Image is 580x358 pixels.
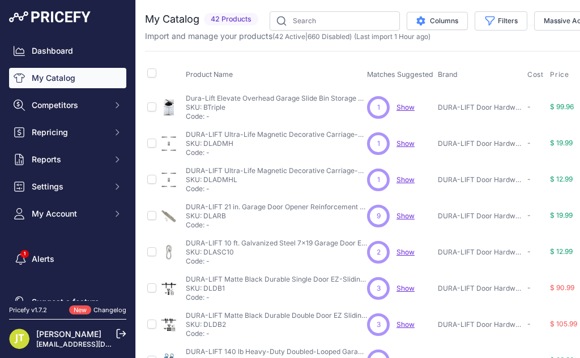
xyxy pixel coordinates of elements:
[396,248,415,256] a: Show
[186,221,367,230] p: Code: -
[527,320,531,328] span: -
[550,70,571,79] button: Price
[32,154,106,165] span: Reports
[9,68,126,88] a: My Catalog
[9,41,126,61] a: Dashboard
[527,211,531,219] span: -
[9,11,91,23] img: Pricefy Logo
[69,305,91,315] span: New
[275,32,305,41] a: 42 Active
[377,102,380,113] span: 1
[550,247,573,256] span: $ 12.99
[270,11,400,31] input: Search
[527,247,531,256] span: -
[396,139,415,148] a: Show
[396,103,415,111] a: Show
[186,112,367,121] p: Code: -
[527,70,543,79] span: Cost
[438,284,523,293] p: DURA-LIFT Door Hardware
[527,70,545,79] button: Cost
[32,127,106,138] span: Repricing
[527,102,531,111] span: -
[550,211,573,219] span: $ 19.99
[377,283,381,294] span: 3
[186,148,367,157] p: Code: -
[186,293,367,302] p: Code: -
[9,95,126,115] button: Competitors
[377,211,381,221] span: 9
[186,239,367,248] p: DURA-LIFT 10 ft. Galvanized Steel 7x19 Garage Door Extension Spring Safety Cable (2-Pack)-DLASC10
[438,103,523,112] p: DURA-LIFT Door Hardware
[186,94,367,103] p: Dura-Lift Elevate Overhead Garage Slide Bin Storage System-BTriple
[9,292,126,312] a: Suggest a feature
[377,320,381,330] span: 3
[550,102,574,111] span: $ 99.96
[186,212,367,221] p: SKU: DLARB
[186,175,367,184] p: SKU: DLADMHL
[377,139,380,149] span: 1
[396,212,415,220] span: Show
[36,329,101,339] a: [PERSON_NAME]
[527,139,531,147] span: -
[527,283,531,292] span: -
[36,340,155,348] a: [EMAIL_ADDRESS][DOMAIN_NAME]
[9,305,47,315] div: Pricefy v1.7.2
[186,248,367,257] p: SKU: DLASC10
[367,70,433,79] span: Matches Suggested
[550,283,574,292] span: $ 90.99
[527,175,531,183] span: -
[407,12,468,30] button: Columns
[396,175,415,184] a: Show
[308,32,349,41] a: 660 Disabled
[438,175,523,184] p: DURA-LIFT Door Hardware
[186,139,367,148] p: SKU: DLADMH
[186,320,367,329] p: SKU: DLDB2
[438,320,523,329] p: DURA-LIFT Door Hardware
[377,175,380,185] span: 1
[9,176,126,197] button: Settings
[550,175,573,183] span: $ 12.99
[438,248,523,257] p: DURA-LIFT Door Hardware
[186,103,367,112] p: SKU: BTriple
[145,31,430,42] p: Import and manage your products
[145,11,199,27] h2: My Catalog
[438,139,523,148] p: DURA-LIFT Door Hardware
[186,329,367,338] p: Code: -
[186,311,367,320] p: DURA-LIFT Matte Black Durable Double Door EZ Sliding Steel Track Barn Door Hardware Kit-DLDB2
[186,130,367,139] p: DURA-LIFT Ultra-Life Magnetic Decorative Carriage-Style Garage Door Hardware (4 Hinges, 2 Handles...
[550,320,577,328] span: $ 105.99
[438,70,458,79] span: Brand
[186,284,367,293] p: SKU: DLDB1
[93,306,126,314] a: Changelog
[186,202,367,212] p: DURA-LIFT 21 in. Garage Door Opener Reinforcement Bracket Kit-DLARB
[9,204,126,224] button: My Account
[186,184,367,193] p: Code: -
[9,122,126,143] button: Repricing
[272,32,352,41] span: ( | )
[438,212,523,221] p: DURA-LIFT Door Hardware
[32,208,106,219] span: My Account
[32,100,106,111] span: Competitors
[186,347,367,356] p: DURA-LIFT 140 lb Heavy-Duty Doubled-Looped Garage Door Extension Spring (2-Pack)-DLEBL140
[475,11,527,31] button: Filters
[186,257,367,266] p: Code: -
[354,32,430,41] span: (Last import 1 Hour ago)
[9,249,126,269] a: Alerts
[396,284,415,292] a: Show
[9,149,126,170] button: Reports
[9,41,126,312] nav: Sidebar
[186,275,367,284] p: DURA-LIFT Matte Black Durable Single Door EZ-Sliding Steel Track Barn Door Hardware Kit-DLDB1
[396,320,415,329] a: Show
[550,70,569,79] span: Price
[550,139,573,147] span: $ 19.99
[204,13,258,26] span: 42 Products
[377,247,381,257] span: 2
[32,181,106,192] span: Settings
[186,166,367,175] p: DURA-LIFT Ultra-Life Magnetic Decorative Carriage-Style Garage Door Hardware (4 Hinges, 2 Handles...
